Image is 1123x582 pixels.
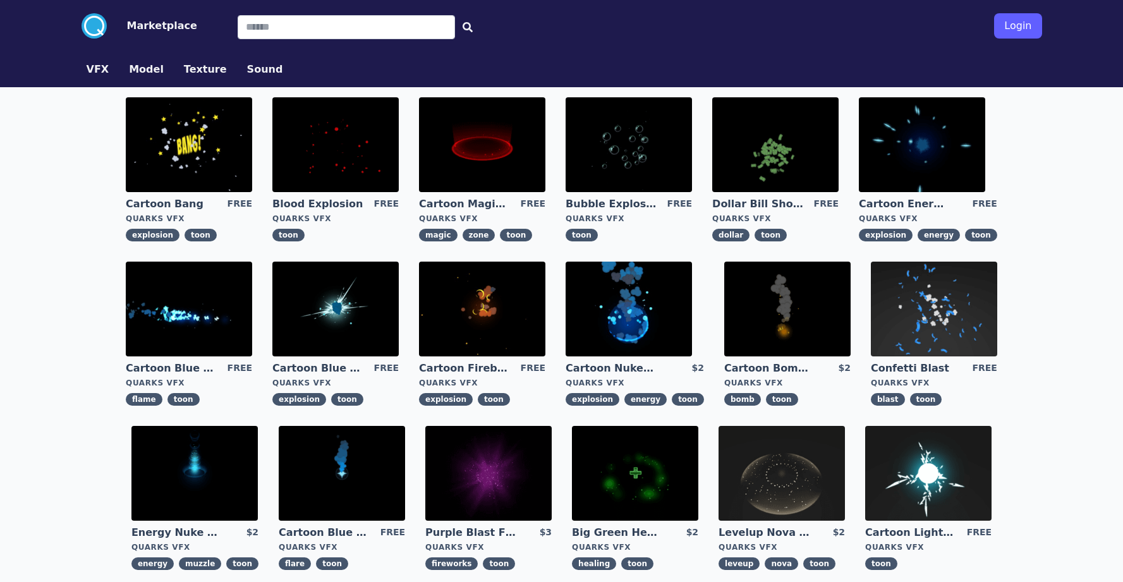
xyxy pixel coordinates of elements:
[131,426,258,521] img: imgAlt
[859,229,913,241] span: explosion
[967,526,992,540] div: FREE
[871,393,905,406] span: blast
[691,361,703,375] div: $2
[712,229,750,241] span: dollar
[724,361,815,375] a: Cartoon Bomb Fuse
[871,378,997,388] div: Quarks VFX
[859,97,985,192] img: imgAlt
[228,197,252,211] div: FREE
[566,214,692,224] div: Quarks VFX
[712,197,803,211] a: Dollar Bill Shower
[566,197,657,211] a: Bubble Explosion
[719,542,845,552] div: Quarks VFX
[871,361,962,375] a: Confetti Blast
[131,557,174,570] span: energy
[572,542,698,552] div: Quarks VFX
[719,526,810,540] a: Levelup Nova Effect
[918,229,960,241] span: energy
[228,361,252,375] div: FREE
[463,229,495,241] span: zone
[279,426,405,521] img: imgAlt
[624,393,667,406] span: energy
[126,378,252,388] div: Quarks VFX
[859,197,950,211] a: Cartoon Energy Explosion
[566,361,657,375] a: Cartoon Nuke Energy Explosion
[126,197,217,211] a: Cartoon Bang
[419,197,510,211] a: Cartoon Magic Zone
[566,262,692,356] img: imgAlt
[865,542,992,552] div: Quarks VFX
[478,393,510,406] span: toon
[712,97,839,192] img: imgAlt
[316,557,348,570] span: toon
[803,557,835,570] span: toon
[167,393,200,406] span: toon
[859,214,997,224] div: Quarks VFX
[521,361,545,375] div: FREE
[126,262,252,356] img: imgAlt
[107,18,197,33] a: Marketplace
[672,393,704,406] span: toon
[572,557,616,570] span: healing
[380,526,405,540] div: FREE
[374,361,399,375] div: FREE
[425,557,478,570] span: fireworks
[425,542,552,552] div: Quarks VFX
[425,526,516,540] a: Purple Blast Fireworks
[131,526,222,540] a: Energy Nuke Muzzle Flash
[972,197,997,211] div: FREE
[127,18,197,33] button: Marketplace
[76,62,119,77] a: VFX
[279,557,311,570] span: flare
[765,557,798,570] span: nova
[119,62,174,77] a: Model
[419,378,545,388] div: Quarks VFX
[126,214,252,224] div: Quarks VFX
[129,62,164,77] button: Model
[865,557,897,570] span: toon
[686,526,698,540] div: $2
[272,214,399,224] div: Quarks VFX
[126,229,179,241] span: explosion
[279,542,405,552] div: Quarks VFX
[374,197,399,211] div: FREE
[724,262,851,356] img: imgAlt
[719,557,760,570] span: leveup
[179,557,221,570] span: muzzle
[247,62,283,77] button: Sound
[419,97,545,192] img: imgAlt
[724,378,851,388] div: Quarks VFX
[755,229,787,241] span: toon
[272,262,399,356] img: imgAlt
[272,229,305,241] span: toon
[238,15,455,39] input: Search
[572,526,663,540] a: Big Green Healing Effect
[910,393,942,406] span: toon
[566,378,704,388] div: Quarks VFX
[272,393,326,406] span: explosion
[126,97,252,192] img: imgAlt
[419,214,545,224] div: Quarks VFX
[419,229,457,241] span: magic
[131,542,258,552] div: Quarks VFX
[184,62,227,77] button: Texture
[766,393,798,406] span: toon
[272,97,399,192] img: imgAlt
[566,393,619,406] span: explosion
[724,393,761,406] span: bomb
[833,526,845,540] div: $2
[419,262,545,356] img: imgAlt
[521,197,545,211] div: FREE
[972,361,997,375] div: FREE
[279,526,370,540] a: Cartoon Blue Flare
[712,214,839,224] div: Quarks VFX
[719,426,845,521] img: imgAlt
[419,361,510,375] a: Cartoon Fireball Explosion
[667,197,692,211] div: FREE
[272,378,399,388] div: Quarks VFX
[621,557,653,570] span: toon
[483,557,515,570] span: toon
[87,62,109,77] button: VFX
[419,393,473,406] span: explosion
[566,97,692,192] img: imgAlt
